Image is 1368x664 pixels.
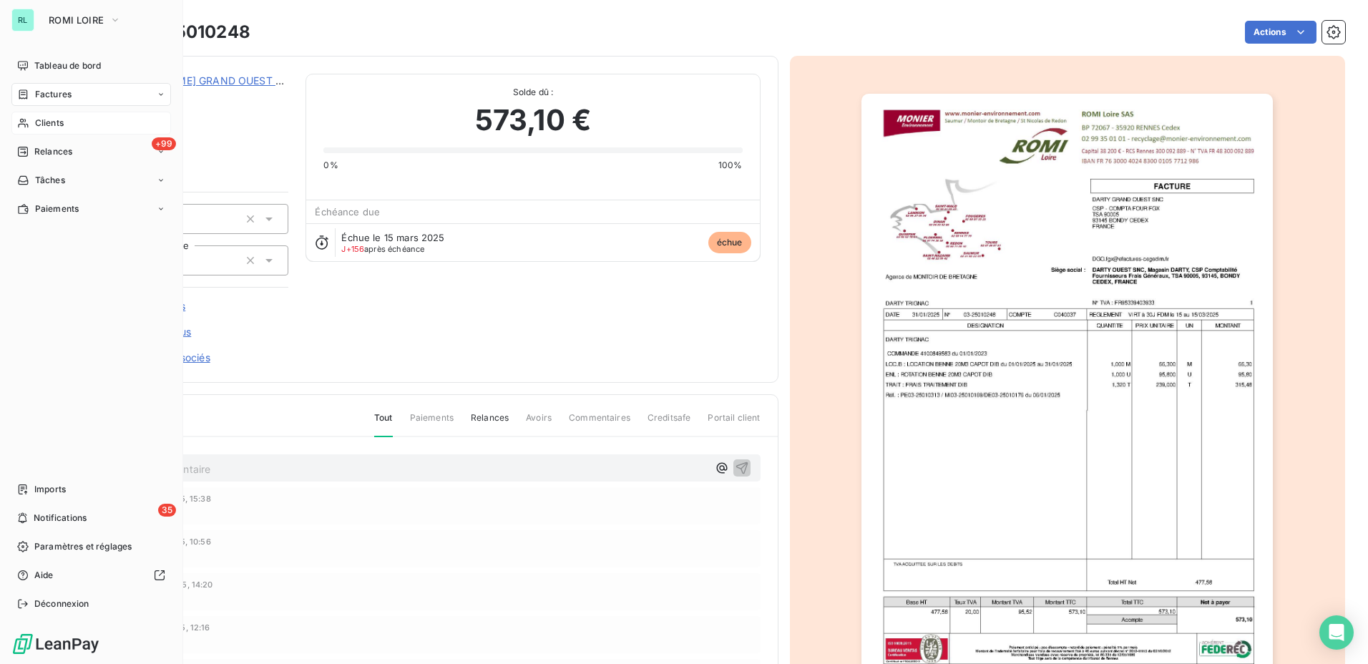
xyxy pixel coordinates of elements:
[112,74,297,87] a: [PERSON_NAME] GRAND OUEST SNC
[341,245,424,253] span: après échéance
[11,9,34,31] div: RL
[11,633,100,655] img: Logo LeanPay
[152,137,176,150] span: +99
[708,411,760,436] span: Portail client
[35,117,64,130] span: Clients
[134,19,250,45] h3: 03-25010248
[34,145,72,158] span: Relances
[34,59,101,72] span: Tableau de bord
[323,159,338,172] span: 0%
[35,202,79,215] span: Paiements
[410,411,454,436] span: Paiements
[158,504,176,517] span: 35
[11,478,171,501] a: Imports
[569,411,630,436] span: Commentaires
[1319,615,1354,650] div: Open Intercom Messenger
[34,597,89,610] span: Déconnexion
[34,512,87,524] span: Notifications
[34,540,132,553] span: Paramètres et réglages
[35,88,72,101] span: Factures
[475,99,591,142] span: 573,10 €
[315,206,380,218] span: Échéance due
[374,411,393,437] span: Tout
[112,91,288,102] span: C040037
[708,232,751,253] span: échue
[11,535,171,558] a: Paramètres et réglages
[11,197,171,220] a: Paiements
[471,411,509,436] span: Relances
[34,483,66,496] span: Imports
[341,244,364,254] span: J+156
[1245,21,1316,44] button: Actions
[11,54,171,77] a: Tableau de bord
[11,169,171,192] a: Tâches
[35,174,65,187] span: Tâches
[323,86,742,99] span: Solde dû :
[34,569,54,582] span: Aide
[49,14,104,26] span: ROMI LOIRE
[648,411,691,436] span: Creditsafe
[718,159,743,172] span: 100%
[341,232,444,243] span: Échue le 15 mars 2025
[526,411,552,436] span: Avoirs
[11,564,171,587] a: Aide
[11,112,171,135] a: Clients
[11,140,171,163] a: +99Relances
[11,83,171,106] a: Factures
